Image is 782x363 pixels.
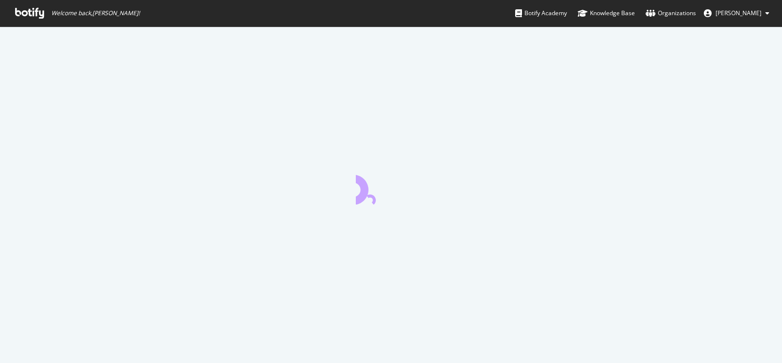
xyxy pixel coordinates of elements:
[515,8,567,18] div: Botify Academy
[51,9,140,17] span: Welcome back, [PERSON_NAME] !
[356,169,426,204] div: animation
[696,5,777,21] button: [PERSON_NAME]
[646,8,696,18] div: Organizations
[578,8,635,18] div: Knowledge Base
[716,9,761,17] span: Duane Rajkumar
